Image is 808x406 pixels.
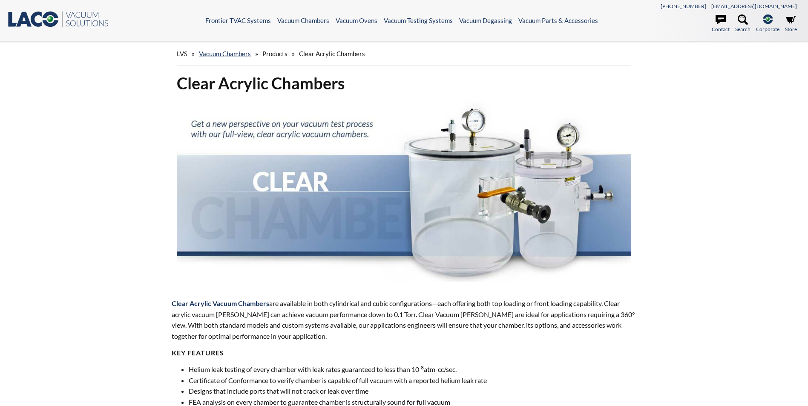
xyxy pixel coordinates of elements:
[172,299,269,307] span: Clear Acrylic Vacuum Chambers
[712,14,730,33] a: Contact
[419,364,424,371] sup: -8
[661,3,706,9] a: [PHONE_NUMBER]
[177,100,631,282] img: Clear Chambers header
[189,364,636,375] li: Helium leak testing of every chamber with leak rates guaranteed to less than 10 atm-cc/sec.
[177,42,631,66] div: » » »
[262,50,288,57] span: Products
[756,25,779,33] span: Corporate
[277,17,329,24] a: Vacuum Chambers
[785,14,797,33] a: Store
[336,17,377,24] a: Vacuum Ovens
[177,73,631,94] h1: Clear Acrylic Chambers
[299,50,365,57] span: Clear Acrylic Chambers
[384,17,453,24] a: Vacuum Testing Systems
[172,298,636,341] p: are available in both cylindrical and cubic configurations—each offering both top loading or fron...
[735,14,750,33] a: Search
[205,17,271,24] a: Frontier TVAC Systems
[459,17,512,24] a: Vacuum Degassing
[518,17,598,24] a: Vacuum Parts & Accessories
[711,3,797,9] a: [EMAIL_ADDRESS][DOMAIN_NAME]
[172,349,636,357] h4: KEY FEATURES
[189,386,636,397] li: Designs that include ports that will not crack or leak over time
[177,50,187,57] span: LVS
[189,375,636,386] li: Certificate of Conformance to verify chamber is capable of full vacuum with a reported helium lea...
[199,50,251,57] a: Vacuum Chambers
